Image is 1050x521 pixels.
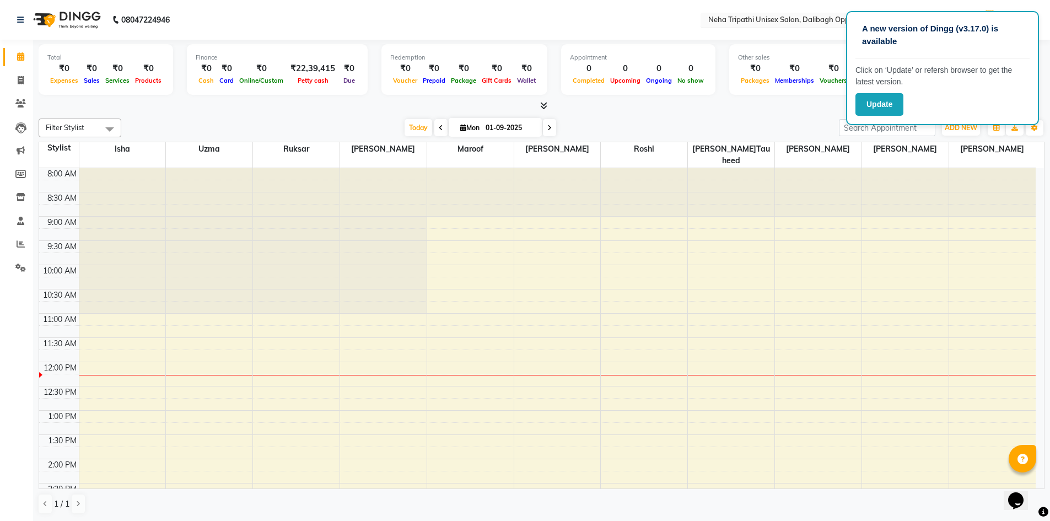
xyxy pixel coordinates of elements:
[217,77,236,84] span: Card
[46,123,84,132] span: Filter Stylist
[772,62,817,75] div: ₹0
[945,123,977,132] span: ADD NEW
[448,62,479,75] div: ₹0
[675,77,707,84] span: No show
[862,142,949,156] span: [PERSON_NAME]
[28,4,104,35] img: logo
[390,53,539,62] div: Redemption
[286,62,340,75] div: ₹22,39,415
[41,338,79,350] div: 11:30 AM
[643,77,675,84] span: Ongoing
[738,77,772,84] span: Packages
[341,77,358,84] span: Due
[54,498,69,510] span: 1 / 1
[46,435,79,447] div: 1:30 PM
[121,4,170,35] b: 08047224946
[607,77,643,84] span: Upcoming
[420,62,448,75] div: ₹0
[448,77,479,84] span: Package
[46,459,79,471] div: 2:00 PM
[862,23,1023,47] p: A new version of Dingg (v3.17.0) is available
[479,77,514,84] span: Gift Cards
[1004,477,1039,510] iframe: chat widget
[45,217,79,228] div: 9:00 AM
[236,62,286,75] div: ₹0
[482,120,537,136] input: 2025-09-01
[81,77,103,84] span: Sales
[47,53,164,62] div: Total
[839,119,935,136] input: Search Appointment
[196,53,359,62] div: Finance
[340,142,427,156] span: [PERSON_NAME]
[295,77,331,84] span: Petty cash
[47,62,81,75] div: ₹0
[39,142,79,154] div: Stylist
[41,362,79,374] div: 12:00 PM
[855,65,1030,88] p: Click on ‘Update’ or refersh browser to get the latest version.
[340,62,359,75] div: ₹0
[817,77,850,84] span: Vouchers
[688,142,774,168] span: [PERSON_NAME]Tauheed
[479,62,514,75] div: ₹0
[41,314,79,325] div: 11:00 AM
[405,119,432,136] span: Today
[253,142,340,156] span: ruksar
[942,120,980,136] button: ADD NEW
[772,77,817,84] span: Memberships
[390,77,420,84] span: Voucher
[570,53,707,62] div: Appointment
[45,168,79,180] div: 8:00 AM
[166,142,252,156] span: Uzma
[46,411,79,422] div: 1:00 PM
[775,142,861,156] span: [PERSON_NAME]
[514,77,539,84] span: Wallet
[570,77,607,84] span: Completed
[420,77,448,84] span: Prepaid
[132,62,164,75] div: ₹0
[79,142,166,156] span: isha
[217,62,236,75] div: ₹0
[41,265,79,277] div: 10:00 AM
[514,62,539,75] div: ₹0
[81,62,103,75] div: ₹0
[949,142,1036,156] span: [PERSON_NAME]
[236,77,286,84] span: Online/Custom
[47,77,81,84] span: Expenses
[601,142,687,156] span: Roshi
[514,142,601,156] span: [PERSON_NAME]
[132,77,164,84] span: Products
[41,289,79,301] div: 10:30 AM
[45,241,79,253] div: 9:30 AM
[196,77,217,84] span: Cash
[41,386,79,398] div: 12:30 PM
[45,192,79,204] div: 8:30 AM
[738,53,917,62] div: Other sales
[457,123,482,132] span: Mon
[103,62,132,75] div: ₹0
[817,62,850,75] div: ₹0
[738,62,772,75] div: ₹0
[570,62,607,75] div: 0
[675,62,707,75] div: 0
[196,62,217,75] div: ₹0
[980,10,999,29] img: Admin
[607,62,643,75] div: 0
[46,484,79,495] div: 2:30 PM
[427,142,514,156] span: Maroof
[855,93,903,116] button: Update
[390,62,420,75] div: ₹0
[643,62,675,75] div: 0
[103,77,132,84] span: Services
